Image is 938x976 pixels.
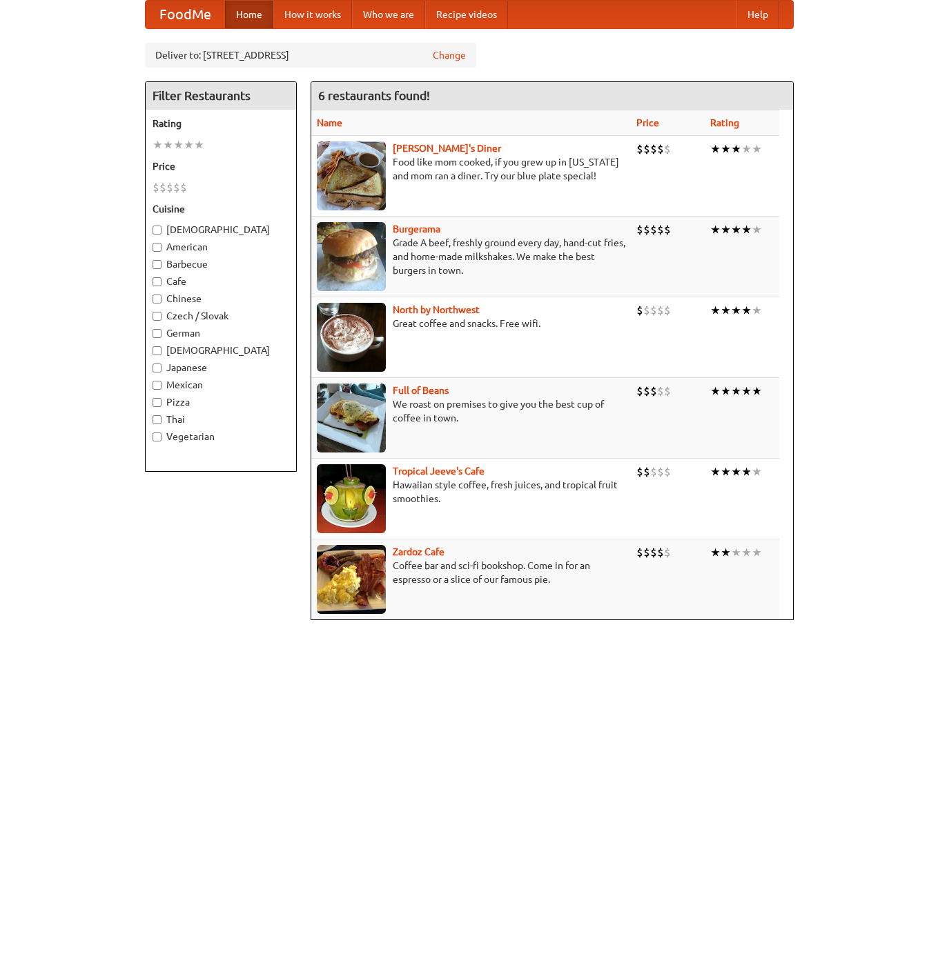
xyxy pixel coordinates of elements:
[752,464,762,479] li: ★
[741,303,752,318] li: ★
[664,384,671,399] li: $
[752,303,762,318] li: ★
[146,82,296,110] h4: Filter Restaurants
[153,226,162,235] input: [DEMOGRAPHIC_DATA]
[650,545,657,560] li: $
[731,141,741,157] li: ★
[752,384,762,399] li: ★
[317,384,386,452] img: beans.jpg
[153,309,289,323] label: Czech / Slovak
[741,384,752,399] li: ★
[636,545,643,560] li: $
[153,398,162,407] input: Pizza
[153,329,162,338] input: German
[153,432,162,441] input: Vegetarian
[710,303,721,318] li: ★
[636,141,643,157] li: $
[752,545,762,560] li: ★
[153,275,289,288] label: Cafe
[636,222,643,237] li: $
[650,303,657,318] li: $
[166,180,173,195] li: $
[741,464,752,479] li: ★
[393,466,485,477] a: Tropical Jeeve's Cafe
[317,222,386,291] img: burgerama.jpg
[317,317,625,330] p: Great coffee and snacks. Free wifi.
[710,117,739,128] a: Rating
[710,545,721,560] li: ★
[636,464,643,479] li: $
[657,384,664,399] li: $
[317,303,386,372] img: north.jpg
[721,545,731,560] li: ★
[636,384,643,399] li: $
[643,545,650,560] li: $
[393,223,440,235] a: Burgerama
[425,1,508,28] a: Recipe videos
[153,412,289,426] label: Thai
[650,464,657,479] li: $
[731,384,741,399] li: ★
[318,89,430,102] ng-pluralize: 6 restaurants found!
[736,1,779,28] a: Help
[317,155,625,183] p: Food like mom cooked, if you grew up in [US_STATE] and mom ran a diner. Try our blue plate special!
[146,1,225,28] a: FoodMe
[643,141,650,157] li: $
[393,546,444,557] a: Zardoz Cafe
[721,222,731,237] li: ★
[153,378,289,392] label: Mexican
[393,385,449,396] a: Full of Beans
[664,545,671,560] li: $
[153,223,289,237] label: [DEMOGRAPHIC_DATA]
[643,384,650,399] li: $
[352,1,425,28] a: Who we are
[153,312,162,321] input: Czech / Slovak
[643,303,650,318] li: $
[721,464,731,479] li: ★
[433,48,466,62] a: Change
[657,222,664,237] li: $
[163,137,173,152] li: ★
[721,384,731,399] li: ★
[153,277,162,286] input: Cafe
[650,222,657,237] li: $
[153,117,289,130] h5: Rating
[643,464,650,479] li: $
[153,257,289,271] label: Barbecue
[657,545,664,560] li: $
[173,180,180,195] li: $
[664,141,671,157] li: $
[153,292,289,306] label: Chinese
[159,180,166,195] li: $
[393,143,501,154] b: [PERSON_NAME]'s Diner
[710,464,721,479] li: ★
[657,141,664,157] li: $
[153,326,289,340] label: German
[317,141,386,210] img: sallys.jpg
[317,559,625,586] p: Coffee bar and sci-fi bookshop. Come in for an espresso or a slice of our famous pie.
[273,1,352,28] a: How it works
[636,303,643,318] li: $
[710,222,721,237] li: ★
[153,137,163,152] li: ★
[153,260,162,269] input: Barbecue
[752,141,762,157] li: ★
[153,295,162,303] input: Chinese
[317,236,625,277] p: Grade A beef, freshly ground every day, hand-cut fries, and home-made milkshakes. We make the bes...
[731,303,741,318] li: ★
[650,384,657,399] li: $
[721,141,731,157] li: ★
[741,141,752,157] li: ★
[752,222,762,237] li: ★
[225,1,273,28] a: Home
[153,180,159,195] li: $
[393,304,480,315] a: North by Northwest
[153,415,162,424] input: Thai
[145,43,476,68] div: Deliver to: [STREET_ADDRESS]
[153,243,162,252] input: American
[317,478,625,506] p: Hawaiian style coffee, fresh juices, and tropical fruit smoothies.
